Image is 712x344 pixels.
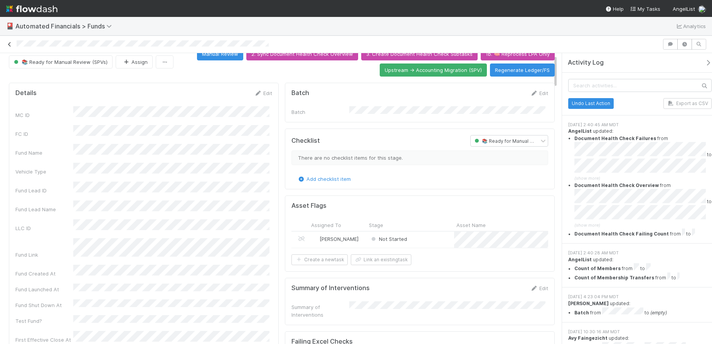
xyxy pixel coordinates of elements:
div: MC ID [15,111,73,119]
div: First Effective Close At [15,336,73,344]
img: avatar_d02a2cc9-4110-42ea-8259-e0e2573f4e82.png [312,236,318,242]
div: [DATE] 4:23:04 PM MDT [568,294,712,300]
strong: [PERSON_NAME] [568,301,609,306]
button: Manual Review [197,47,243,60]
li: from to [574,263,712,272]
span: Activity Log [568,59,604,67]
strong: Document Health Check Failures [574,135,656,141]
strong: Document Health Check Overview [574,182,659,188]
button: 2. Sync Document Health Check Overview [246,47,358,60]
strong: Count of Members [574,266,621,272]
span: [PERSON_NAME] [320,236,359,242]
div: [PERSON_NAME] [312,235,359,243]
div: Fund Lead ID [15,187,73,194]
div: Not Started [370,235,407,243]
div: Fund Shut Down At [15,301,73,309]
button: Link an existingtask [351,254,411,265]
div: Help [605,5,624,13]
h5: Batch [291,89,309,97]
div: Batch [291,108,349,116]
span: 📚 Ready for Manual Review (SPVs) [473,138,562,144]
a: Analytics [675,22,706,31]
em: (empty) [650,310,667,316]
span: Asset Name [456,221,486,229]
button: Export as CSV [663,98,712,109]
strong: AngelList [568,257,592,262]
span: AngelList [673,6,695,12]
button: 3. Create Document Health Check Subtasks [361,47,478,60]
span: 📚 Ready for Manual Review (SPVs) [12,59,108,65]
h5: Details [15,89,37,97]
div: Test Fund? [15,317,73,325]
li: from to [574,229,712,238]
div: Fund Created At [15,270,73,277]
li: from to [574,272,712,282]
summary: Document Health Check Overview from to (show more) [574,182,712,229]
h5: Asset Flags [291,202,327,210]
span: (show more) [574,175,600,181]
div: updated: [568,300,712,316]
strong: Batch [574,310,589,316]
button: Upstream -> Accounting Migration (SPV) [380,63,487,77]
button: Undo Last Action [568,98,614,109]
button: 1b. 🧠 Reprocess LPA Only [481,47,555,60]
div: [DATE] 2:40:45 AM MDT [568,122,712,128]
a: Edit [530,285,548,291]
strong: AngelList [568,128,592,134]
img: logo-inverted-e16ddd16eac7371096b0.svg [6,2,57,15]
div: There are no checklist items for this stage. [291,150,548,165]
button: 📚 Ready for Manual Review (SPVs) [9,55,113,68]
li: from to [574,307,712,317]
div: Fund Name [15,149,73,157]
strong: Avy Faingezicht [568,335,608,341]
span: (show more) [574,222,600,228]
div: Vehicle Type [15,168,73,175]
div: Fund Link [15,251,73,259]
summary: Document Health Check Failures from to (show more) [574,135,712,182]
div: [DATE] 10:30:16 AM MDT [568,329,712,335]
a: My Tasks [630,5,660,13]
button: Regenerate Ledger/FS [490,63,555,77]
button: Assign [116,55,153,68]
span: My Tasks [630,6,660,12]
span: Assigned To [311,221,341,229]
div: updated: [568,128,712,238]
strong: Document Health Check Failing Count [574,231,669,237]
a: Add checklist item [297,176,351,182]
div: updated: [568,256,712,282]
div: Fund Lead Name [15,205,73,213]
span: Automated Financials > Funds [15,22,116,30]
div: Summary of Interventions [291,303,349,319]
div: [DATE] 2:40:28 AM MDT [568,250,712,256]
strong: Count of Membership Transfers [574,275,654,281]
div: Fund Launched At [15,286,73,293]
div: LLC ID [15,224,73,232]
input: Search activities... [568,79,712,92]
a: Edit [530,90,548,96]
div: FC ID [15,130,73,138]
h5: Checklist [291,137,320,145]
a: Edit [254,90,272,96]
h5: Summary of Interventions [291,284,370,292]
span: 🎴 [6,23,14,29]
img: avatar_5ff1a016-d0ce-496a-bfbe-ad3802c4d8a0.png [698,5,706,13]
span: Stage [369,221,383,229]
button: Create a newtask [291,254,348,265]
span: Not Started [370,236,407,242]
